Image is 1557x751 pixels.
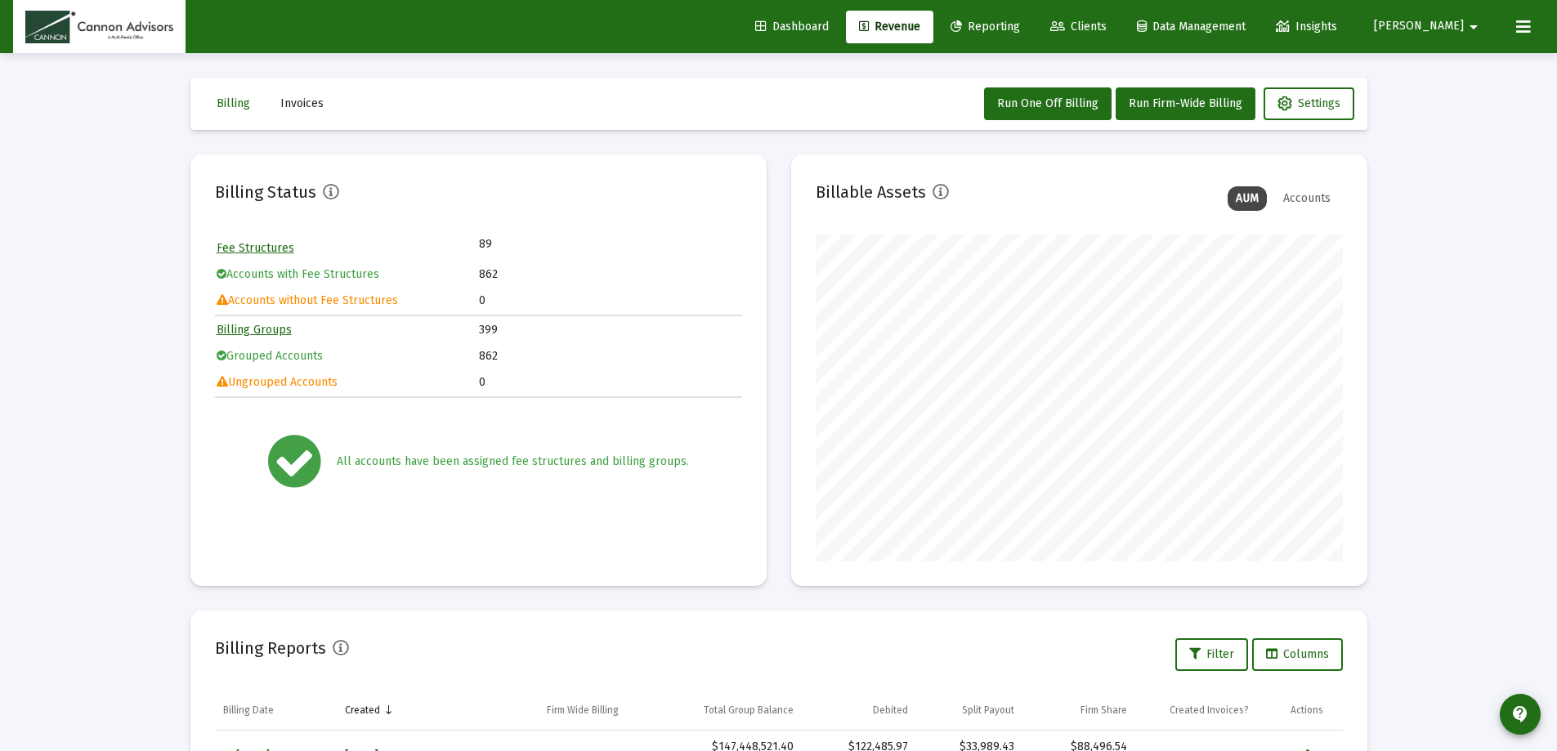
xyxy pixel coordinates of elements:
a: Clients [1037,11,1120,43]
mat-icon: contact_support [1510,704,1530,724]
div: Accounts [1275,186,1339,211]
a: Billing Groups [217,323,292,337]
h2: Billing Reports [215,635,326,661]
a: Data Management [1124,11,1259,43]
div: Created [345,704,380,717]
a: Fee Structures [217,241,294,255]
td: Grouped Accounts [217,344,478,369]
td: Column Split Payout [916,691,1023,730]
div: Split Payout [962,704,1014,717]
img: Dashboard [25,11,173,43]
h2: Billing Status [215,179,316,205]
div: Firm Wide Billing [547,704,619,717]
span: [PERSON_NAME] [1374,20,1464,34]
td: Accounts without Fee Structures [217,288,478,313]
div: Actions [1291,704,1323,717]
td: Column Billing Date [215,691,338,730]
div: All accounts have been assigned fee structures and billing groups. [337,454,689,470]
span: Billing [217,96,250,110]
div: AUM [1228,186,1267,211]
h2: Billable Assets [816,179,926,205]
button: Columns [1252,638,1343,671]
td: Accounts with Fee Structures [217,262,478,287]
a: Revenue [846,11,933,43]
span: Revenue [859,20,920,34]
div: Total Group Balance [704,704,794,717]
button: Invoices [267,87,337,120]
span: Insights [1276,20,1337,34]
td: Column Firm Wide Billing [510,691,655,730]
td: 862 [479,262,740,287]
mat-icon: arrow_drop_down [1464,11,1483,43]
span: Run One Off Billing [997,96,1098,110]
td: Column Firm Share [1022,691,1135,730]
div: Created Invoices? [1170,704,1249,717]
td: Column Created Invoices? [1135,691,1282,730]
td: Column Actions [1282,691,1342,730]
td: 0 [479,370,740,395]
td: Column Total Group Balance [655,691,802,730]
td: 862 [479,344,740,369]
button: Billing [204,87,263,120]
span: Settings [1277,96,1340,110]
button: Filter [1175,638,1248,671]
button: [PERSON_NAME] [1354,10,1503,42]
td: Column Created [337,691,510,730]
span: Columns [1266,647,1329,661]
div: Debited [873,704,908,717]
span: Dashboard [755,20,829,34]
td: 0 [479,288,740,313]
div: Firm Share [1081,704,1127,717]
td: 399 [479,318,740,342]
div: Billing Date [223,704,274,717]
span: Filter [1189,647,1234,661]
span: Invoices [280,96,324,110]
td: Column Debited [802,691,916,730]
td: 89 [479,236,610,253]
span: Clients [1050,20,1107,34]
span: Run Firm-Wide Billing [1129,96,1242,110]
button: Run One Off Billing [984,87,1112,120]
a: Insights [1263,11,1350,43]
a: Reporting [937,11,1033,43]
button: Settings [1264,87,1354,120]
span: Reporting [951,20,1020,34]
td: Ungrouped Accounts [217,370,478,395]
button: Run Firm-Wide Billing [1116,87,1255,120]
a: Dashboard [742,11,842,43]
span: Data Management [1137,20,1246,34]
